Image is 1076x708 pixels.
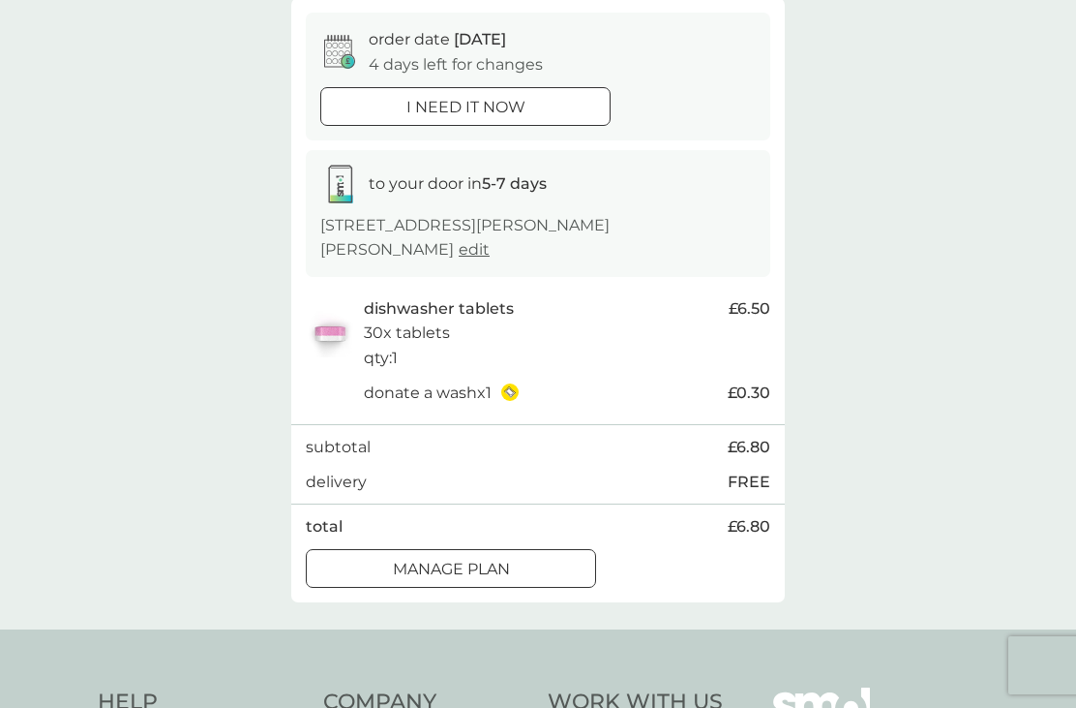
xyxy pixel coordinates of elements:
span: [DATE] [454,30,506,48]
p: 4 days left for changes [369,52,543,77]
p: donate a wash x 1 [364,381,492,406]
p: delivery [306,470,367,495]
button: Manage plan [306,549,596,588]
p: subtotal [306,435,371,460]
p: FREE [728,470,770,495]
p: Manage plan [393,557,510,582]
span: £6.50 [729,296,770,322]
p: order date [369,27,506,52]
p: 30x tablets [364,321,450,346]
a: edit [459,240,490,259]
p: [STREET_ADDRESS][PERSON_NAME][PERSON_NAME] [320,213,756,262]
span: £6.80 [728,435,770,460]
p: i need it now [406,95,525,120]
span: £6.80 [728,514,770,539]
p: dishwasher tablets [364,296,514,322]
button: i need it now [320,87,611,126]
strong: 5-7 days [482,174,547,193]
span: to your door in [369,174,547,193]
p: total [306,514,343,539]
span: £0.30 [728,381,770,406]
p: qty : 1 [364,346,398,371]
